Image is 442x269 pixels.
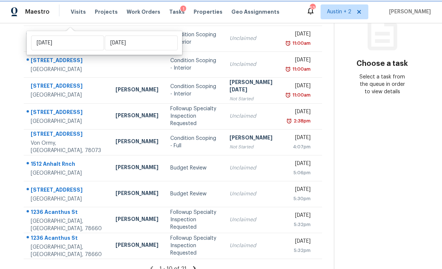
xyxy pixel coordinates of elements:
[31,57,104,66] div: [STREET_ADDRESS]
[105,36,178,50] input: End date
[31,234,104,243] div: 1236 Acanthus St
[289,160,311,169] div: [DATE]
[127,8,160,16] span: Work Orders
[31,118,104,125] div: [GEOGRAPHIC_DATA]
[31,208,104,218] div: 1236 Acanthus St
[292,117,311,125] div: 2:38pm
[115,138,158,147] div: [PERSON_NAME]
[358,73,406,95] div: Select a task from the queue in order to view details
[327,8,351,16] span: Austin + 2
[230,95,278,102] div: Not Started
[31,82,104,91] div: [STREET_ADDRESS]
[289,143,311,151] div: 4:07pm
[31,139,104,154] div: Von Ormy, [GEOGRAPHIC_DATA], 78073
[31,66,104,73] div: [GEOGRAPHIC_DATA]
[291,91,311,99] div: 11:00am
[310,4,315,12] div: 53
[95,8,118,16] span: Projects
[31,186,104,195] div: [STREET_ADDRESS]
[289,30,311,40] div: [DATE]
[115,215,158,225] div: [PERSON_NAME]
[170,57,218,72] div: Condition Scoping - Interior
[285,91,291,99] img: Overdue Alarm Icon
[115,112,158,121] div: [PERSON_NAME]
[289,221,311,228] div: 5:32pm
[230,216,278,223] div: Unclaimed
[170,190,218,198] div: Budget Review
[31,218,104,232] div: [GEOGRAPHIC_DATA], [GEOGRAPHIC_DATA], 78660
[230,164,278,172] div: Unclaimed
[31,169,104,177] div: [GEOGRAPHIC_DATA]
[170,209,218,231] div: Followup Specialty Inspection Requested
[180,6,186,13] div: 1
[230,61,278,68] div: Unclaimed
[170,135,218,149] div: Condition Scoping - Full
[169,9,185,14] span: Tasks
[230,78,278,95] div: [PERSON_NAME][DATE]
[289,238,311,247] div: [DATE]
[25,8,50,16] span: Maestro
[230,134,278,143] div: [PERSON_NAME]
[230,112,278,120] div: Unclaimed
[31,108,104,118] div: [STREET_ADDRESS]
[170,83,218,98] div: Condition Scoping - Interior
[386,8,431,16] span: [PERSON_NAME]
[285,65,291,73] img: Overdue Alarm Icon
[170,164,218,172] div: Budget Review
[289,169,311,176] div: 5:06pm
[289,186,311,195] div: [DATE]
[31,195,104,203] div: [GEOGRAPHIC_DATA]
[291,65,311,73] div: 11:00am
[356,60,408,67] h3: Choose a task
[230,143,278,151] div: Not Started
[230,190,278,198] div: Unclaimed
[286,117,292,125] img: Overdue Alarm Icon
[289,108,311,117] div: [DATE]
[31,91,104,99] div: [GEOGRAPHIC_DATA]
[231,8,279,16] span: Geo Assignments
[170,105,218,127] div: Followup Specialty Inspection Requested
[31,31,104,40] div: 16427 Strong Box
[115,241,158,250] div: [PERSON_NAME]
[289,247,311,254] div: 5:32pm
[289,82,311,91] div: [DATE]
[285,40,291,47] img: Overdue Alarm Icon
[115,189,158,199] div: [PERSON_NAME]
[115,164,158,173] div: [PERSON_NAME]
[230,35,278,42] div: Unclaimed
[31,243,104,258] div: [GEOGRAPHIC_DATA], [GEOGRAPHIC_DATA], 78660
[230,242,278,249] div: Unclaimed
[115,86,158,95] div: [PERSON_NAME]
[71,8,86,16] span: Visits
[31,130,104,139] div: [STREET_ADDRESS]
[170,31,218,46] div: Condition Scoping - Interior
[289,56,311,65] div: [DATE]
[31,160,104,169] div: 1512 Anhalt Rnch
[289,195,311,202] div: 5:30pm
[289,212,311,221] div: [DATE]
[291,40,311,47] div: 11:00am
[170,235,218,257] div: Followup Specialty Inspection Requested
[31,36,104,50] input: Start date
[194,8,222,16] span: Properties
[289,134,311,143] div: [DATE]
